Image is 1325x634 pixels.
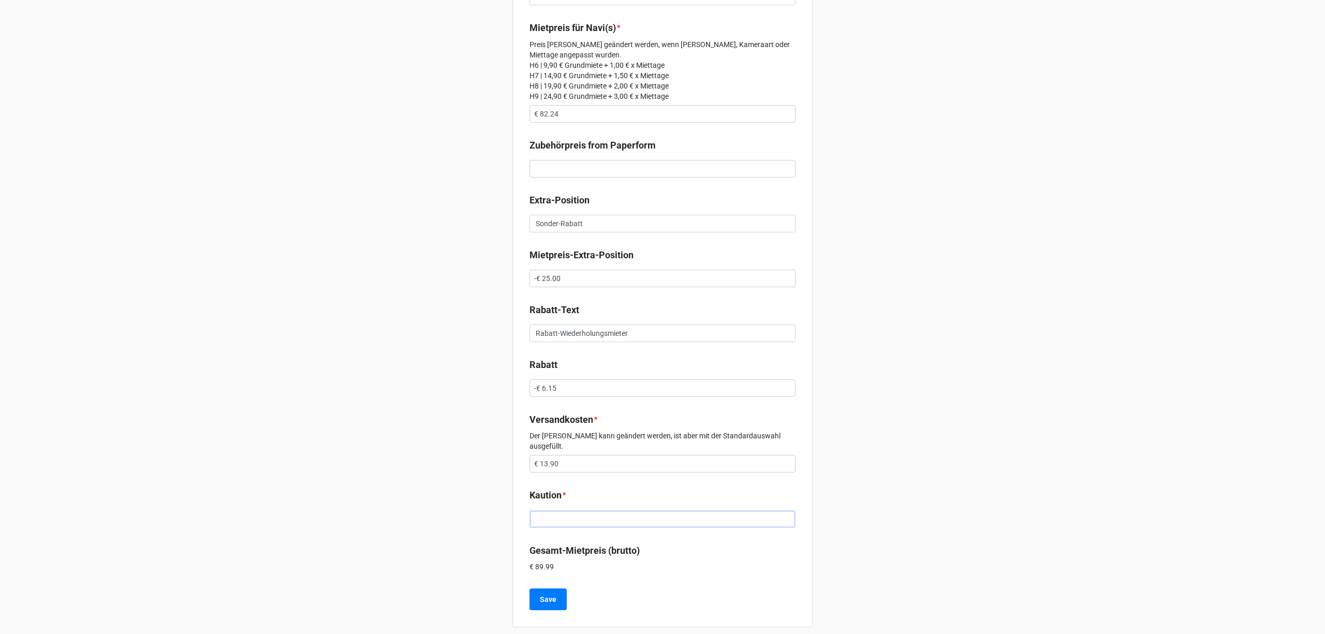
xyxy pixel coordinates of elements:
label: Versandkosten [529,412,593,427]
p: Preis [PERSON_NAME] geändert werden, wenn [PERSON_NAME], Kameraart oder Miettage angepasst wurden... [529,39,796,101]
button: Save [529,588,567,610]
b: Gesamt-Mietpreis (brutto) [529,545,640,556]
label: Extra-Position [529,193,590,208]
p: € 89.99 [529,562,796,572]
label: Rabatt-Text [529,303,579,317]
label: Mietpreis für Navi(s) [529,21,616,35]
label: Mietpreis-Extra-Position [529,248,634,262]
label: Zubehörpreis from Paperform [529,138,656,153]
label: Kaution [529,488,562,503]
b: Save [540,594,556,605]
label: Rabatt [529,358,557,372]
p: Der [PERSON_NAME] kann geändert werden, ist aber mit der Standardauswahl ausgefüllt. [529,431,796,451]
